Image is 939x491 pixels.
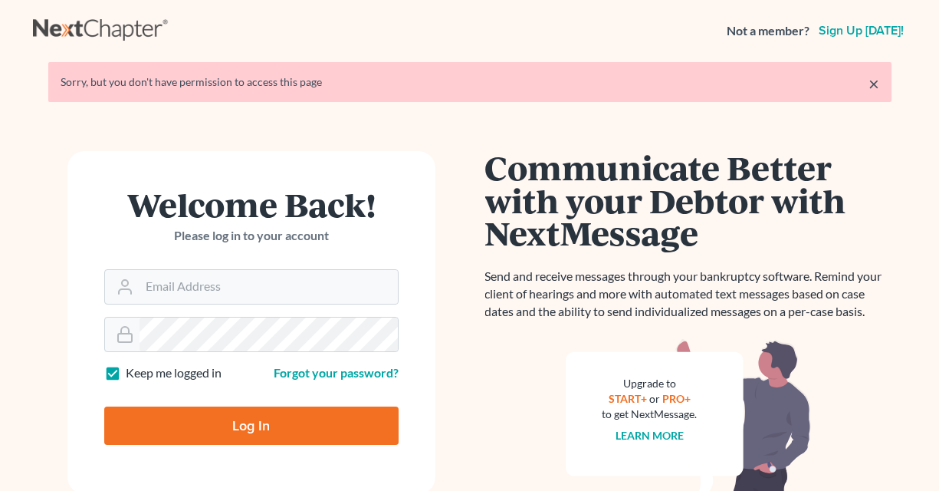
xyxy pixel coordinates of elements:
[602,376,698,391] div: Upgrade to
[616,429,684,442] a: Learn more
[104,227,399,245] p: Please log in to your account
[609,392,647,405] a: START+
[485,268,891,321] p: Send and receive messages through your bankruptcy software. Remind your client of hearings and mo...
[274,365,399,380] a: Forgot your password?
[662,392,691,405] a: PRO+
[104,188,399,221] h1: Welcome Back!
[61,74,879,90] div: Sorry, but you don't have permission to access this page
[868,74,879,93] a: ×
[602,407,698,422] div: to get NextMessage.
[104,407,399,445] input: Log In
[126,364,222,382] label: Keep me logged in
[649,392,660,405] span: or
[816,25,907,37] a: Sign up [DATE]!
[140,270,398,304] input: Email Address
[727,22,809,40] strong: Not a member?
[485,151,891,249] h1: Communicate Better with your Debtor with NextMessage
